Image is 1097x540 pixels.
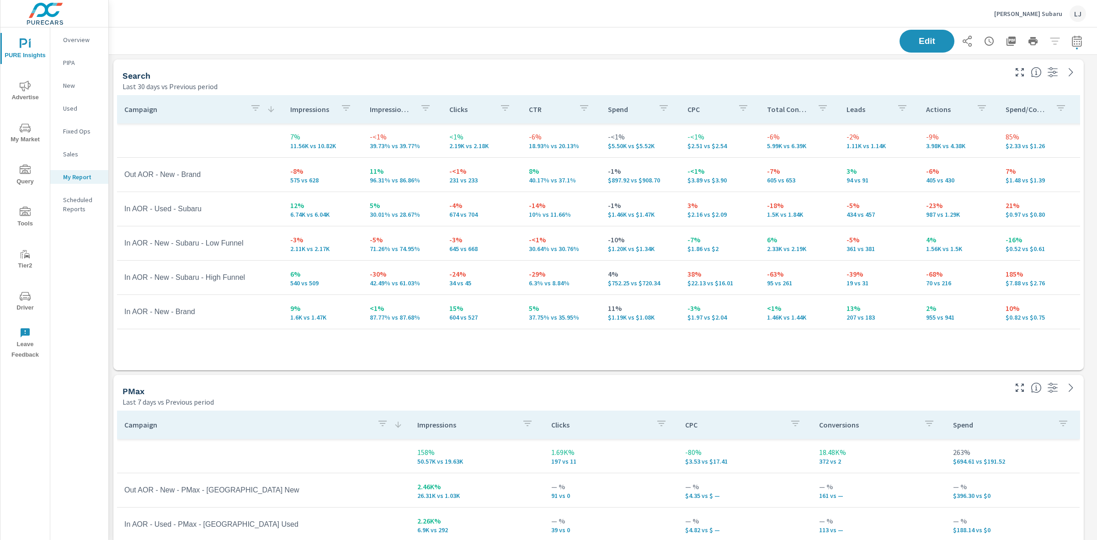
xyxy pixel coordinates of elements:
p: 26,308 vs 1,027 [417,492,537,499]
p: New [63,81,101,90]
p: 91 vs 0 [551,492,671,499]
p: -6% [926,166,991,176]
p: $4.82 vs $ — [685,526,804,534]
span: Driver [3,291,47,313]
td: Out AOR - New - PMax - [GEOGRAPHIC_DATA] New [117,479,410,502]
p: 185% [1006,268,1070,279]
p: 372 vs 2 [819,458,938,465]
p: 540 vs 509 [290,279,355,287]
p: Total Conversions [767,105,810,114]
p: 71.26% vs 74.95% [370,245,435,252]
p: Used [63,104,101,113]
p: 11,558 vs 10,815 [290,142,355,150]
p: 21% [1006,200,1070,211]
p: -4% [449,200,514,211]
button: Edit [900,30,954,53]
p: $1.48 vs $1.39 [1006,176,1070,184]
p: $897.92 vs $908.70 [608,176,673,184]
p: My Report [63,172,101,182]
td: In AOR - Used - PMax - [GEOGRAPHIC_DATA] Used [117,513,410,536]
p: 605 vs 653 [767,176,832,184]
p: -3% [449,234,514,245]
button: Make Fullscreen [1012,380,1027,395]
p: — % [551,515,671,526]
p: -14% [529,200,594,211]
p: 231 vs 233 [449,176,514,184]
p: CPC [685,420,783,429]
p: 5% [529,303,594,314]
div: Overview [50,33,108,47]
p: 645 vs 668 [449,245,514,252]
p: Clicks [551,420,649,429]
button: Make Fullscreen [1012,65,1027,80]
p: 9% [290,303,355,314]
p: 674 vs 704 [449,211,514,218]
p: 2% [926,303,991,314]
p: 7% [1006,166,1070,176]
span: Query [3,165,47,187]
p: Scheduled Reports [63,195,101,214]
p: Last 7 days vs Previous period [122,396,214,407]
p: 6,738 vs 6,040 [290,211,355,218]
p: $3.89 vs $3.90 [687,176,752,184]
p: 6,897 vs 292 [417,526,537,534]
p: 405 vs 430 [926,176,991,184]
p: 87.77% vs 87.68% [370,314,435,321]
p: CTR [529,105,572,114]
p: $22.13 vs $16.01 [687,279,752,287]
p: — % [819,481,938,492]
p: Impressions [417,420,515,429]
p: $188.14 vs $0 [953,526,1072,534]
p: $1,192.28 vs $1,077.05 [608,314,673,321]
td: Out AOR - New - Brand [117,163,283,186]
p: -<1% [370,131,435,142]
p: — % [685,515,804,526]
p: 7% [290,131,355,142]
span: This is a summary of Search performance results by campaign. Each column can be sorted. [1031,67,1042,78]
span: Edit [909,37,945,45]
p: $1.20K vs $1.34K [608,245,673,252]
span: PURE Insights [3,38,47,61]
h5: Search [122,71,150,80]
p: 161 vs — [819,492,938,499]
p: Spend/Conversion [1006,105,1049,114]
p: -29% [529,268,594,279]
div: Sales [50,147,108,161]
p: 37.75% vs 35.95% [529,314,594,321]
p: Impression Share [370,105,413,114]
p: Clicks [449,105,492,114]
p: 2.26K% [417,515,537,526]
p: Leads [847,105,889,114]
p: -16% [1006,234,1070,245]
span: This is a summary of PMAX performance results by campaign. Each column can be sorted. [1031,382,1042,393]
td: In AOR - New - Subaru - Low Funnel [117,232,283,255]
p: Conversions [819,420,916,429]
p: -3% [687,303,752,314]
p: 12% [290,200,355,211]
p: 10% [1006,303,1070,314]
p: -<1% [608,131,673,142]
p: Fixed Ops [63,127,101,136]
p: 197 vs 11 [551,458,671,465]
p: 10% vs 11.66% [529,211,594,218]
p: — % [551,481,671,492]
a: See more details in report [1064,65,1078,80]
div: nav menu [0,27,50,364]
td: In AOR - New - Subaru - High Funnel [117,266,283,289]
p: 2.46K% [417,481,537,492]
p: 50,569 vs 19,628 [417,458,537,465]
p: 15% [449,303,514,314]
p: 11% [370,166,435,176]
p: $1.97 vs $2.04 [687,314,752,321]
p: 955 vs 941 [926,314,991,321]
p: 42.49% vs 61.03% [370,279,435,287]
p: 11% [608,303,673,314]
p: $3.53 vs $17.41 [685,458,804,465]
p: Campaign [124,105,243,114]
span: My Market [3,123,47,145]
p: 2,331 vs 2,193 [767,245,832,252]
span: Advertise [3,80,47,103]
p: — % [685,481,804,492]
p: 95 vs 261 [767,279,832,287]
p: -63% [767,268,832,279]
